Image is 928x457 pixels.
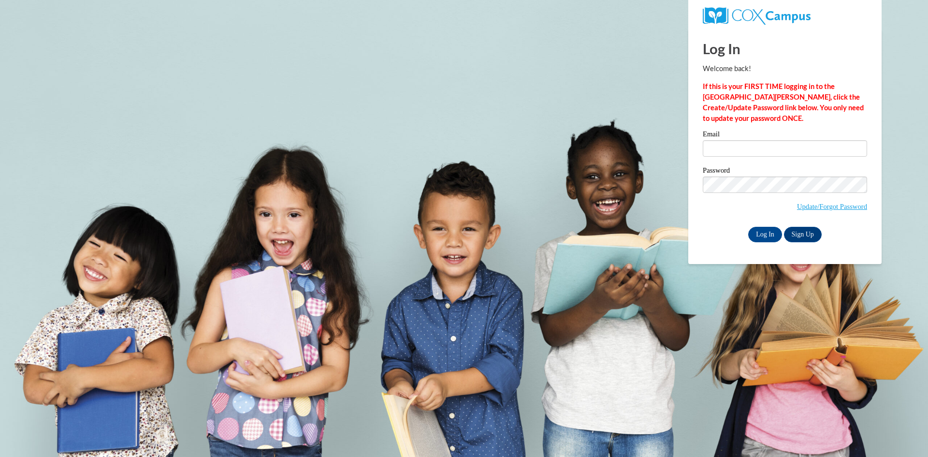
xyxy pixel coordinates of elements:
[703,39,867,59] h1: Log In
[703,63,867,74] p: Welcome back!
[703,131,867,140] label: Email
[703,7,811,25] img: COX Campus
[748,227,782,242] input: Log In
[703,11,811,19] a: COX Campus
[703,167,867,177] label: Password
[797,203,867,210] a: Update/Forgot Password
[703,82,864,122] strong: If this is your FIRST TIME logging in to the [GEOGRAPHIC_DATA][PERSON_NAME], click the Create/Upd...
[784,227,822,242] a: Sign Up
